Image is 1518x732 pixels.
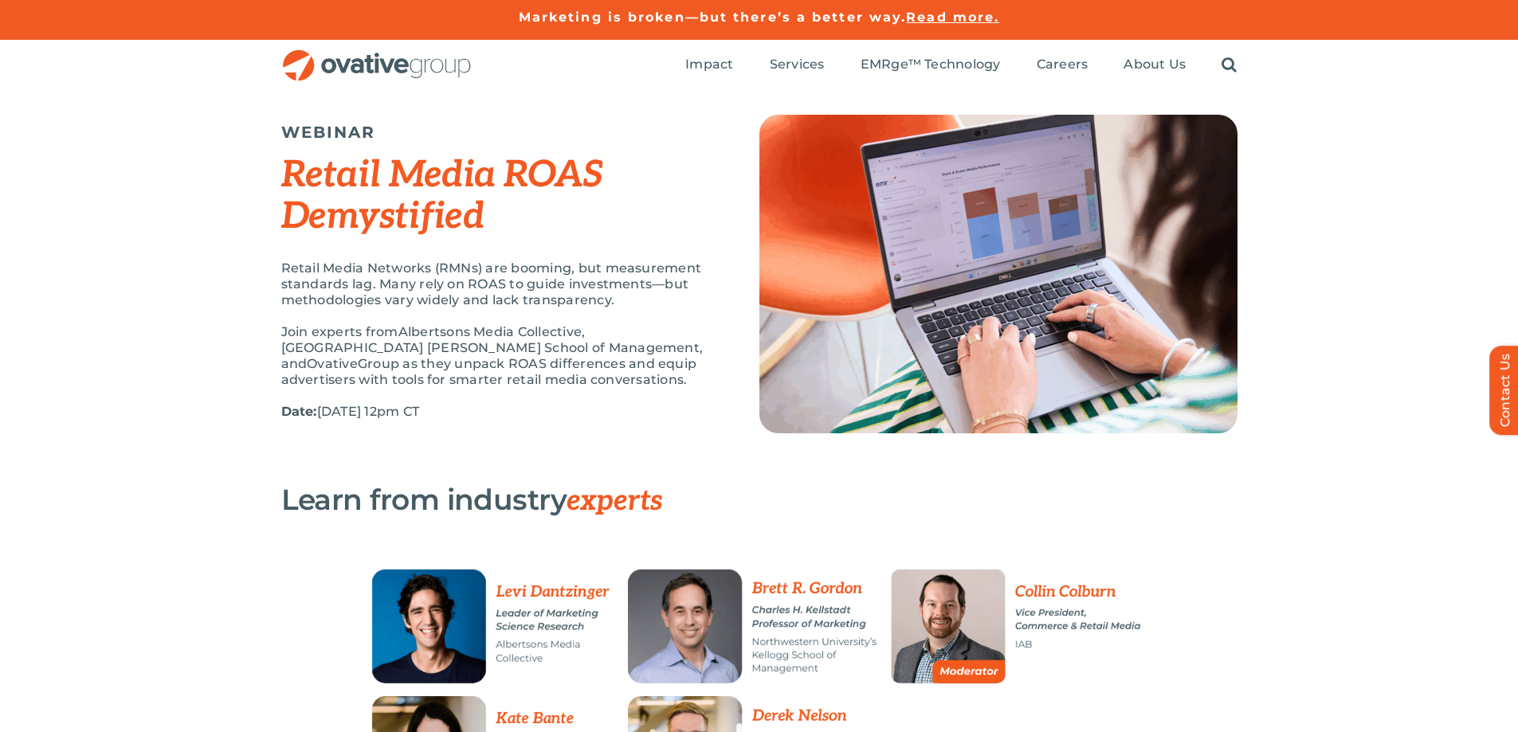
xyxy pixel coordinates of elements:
a: EMRge™ Technology [861,57,1001,74]
span: Albertsons Media Collective, [GEOGRAPHIC_DATA] [PERSON_NAME] School of Management, and [281,324,704,371]
a: Careers [1037,57,1088,74]
em: Retail Media ROAS Demystified [281,153,603,239]
a: OG_Full_horizontal_RGB [281,48,473,63]
a: Marketing is broken—but there’s a better way. [519,10,907,25]
h5: WEBINAR [281,123,720,142]
a: Services [770,57,825,74]
p: [DATE] 12pm CT [281,404,720,420]
span: About Us [1124,57,1186,72]
span: EMRge™ Technology [861,57,1001,72]
strong: Date: [281,404,317,419]
a: Search [1222,57,1237,74]
p: Join experts from [281,324,720,388]
h3: Learn from industry [281,483,1158,517]
span: Group as they unpack ROAS differences and equip advertisers with tools for smarter retail media c... [281,356,697,387]
span: experts [567,483,662,519]
span: Services [770,57,825,72]
p: Retail Media Networks (RMNs) are booming, but measurement standards lag. Many rely on ROAS to gui... [281,260,720,308]
span: Impact [685,57,733,72]
span: Careers [1037,57,1088,72]
span: Ovative [307,356,358,371]
a: About Us [1124,57,1186,74]
a: Read more. [906,10,999,25]
img: Top Image (2) [759,115,1238,433]
a: Impact [685,57,733,74]
nav: Menu [685,40,1237,91]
